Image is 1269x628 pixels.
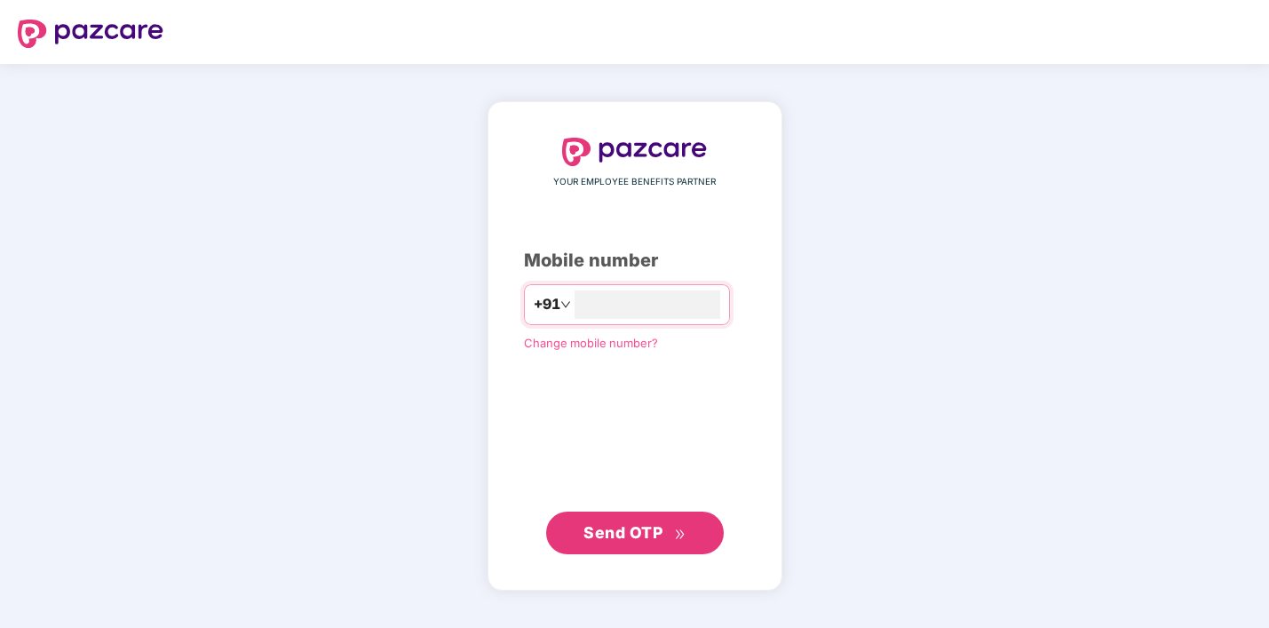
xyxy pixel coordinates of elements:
[18,20,163,48] img: logo
[524,336,658,350] a: Change mobile number?
[560,299,571,310] span: down
[583,523,662,542] span: Send OTP
[546,512,724,554] button: Send OTPdouble-right
[534,293,560,315] span: +91
[674,529,686,540] span: double-right
[524,247,746,274] div: Mobile number
[562,138,708,166] img: logo
[553,175,716,189] span: YOUR EMPLOYEE BENEFITS PARTNER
